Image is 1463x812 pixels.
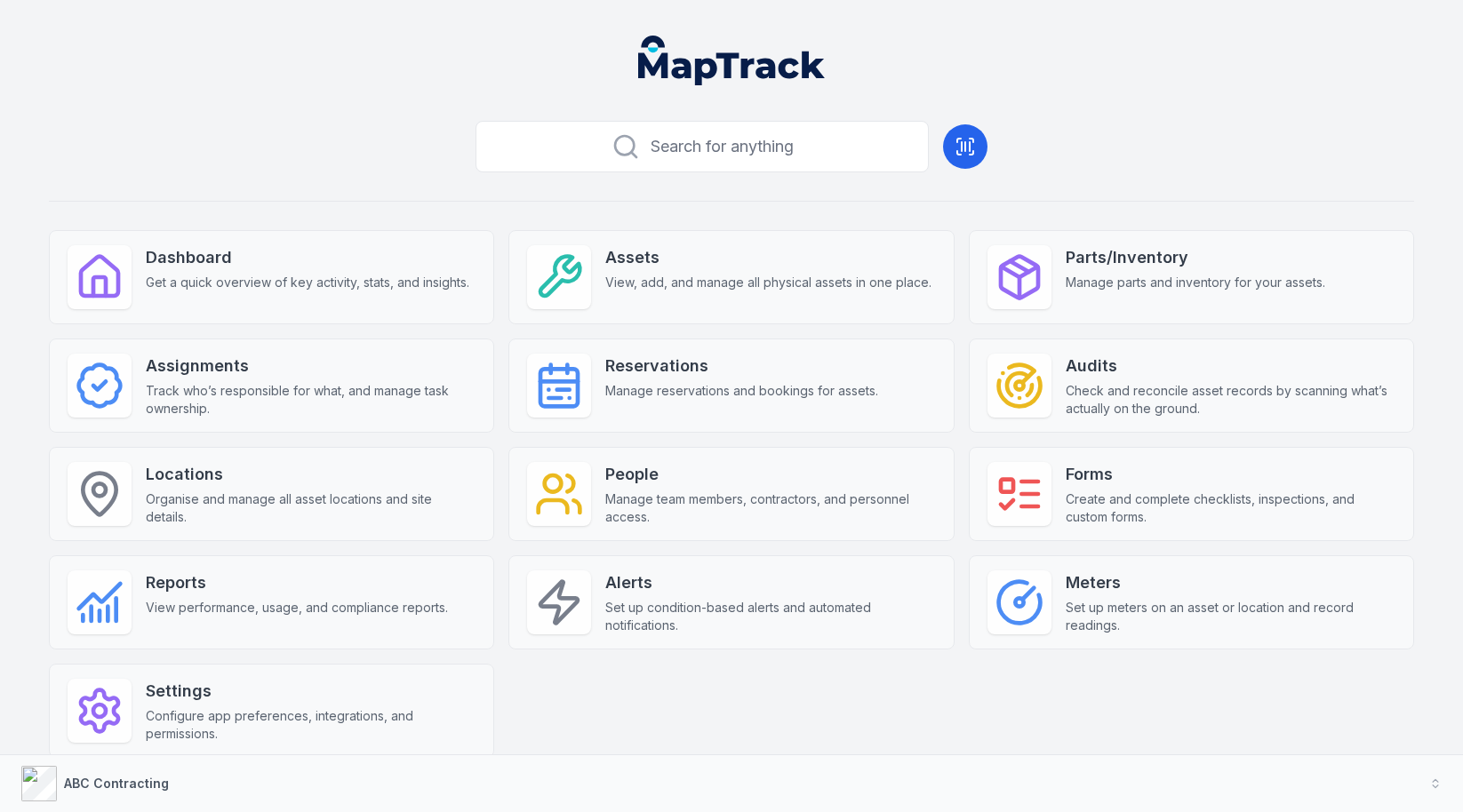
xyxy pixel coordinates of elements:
a: SettingsConfigure app preferences, integrations, and permissions. [49,664,494,758]
span: Set up meters on an asset or location and record readings. [1066,599,1395,634]
strong: Meters [1066,570,1395,595]
a: AssignmentsTrack who’s responsible for what, and manage task ownership. [49,338,494,433]
a: FormsCreate and complete checklists, inspections, and custom forms. [969,447,1414,541]
span: Create and complete checklists, inspections, and custom forms. [1066,490,1395,526]
a: AuditsCheck and reconcile asset records by scanning what’s actually on the ground. [969,338,1414,433]
span: Manage team members, contractors, and personnel access. [605,490,935,526]
span: Manage parts and inventory for your assets. [1066,274,1325,291]
span: Track who’s responsible for what, and manage task ownership. [146,382,476,418]
span: View, add, and manage all physical assets in one place. [605,274,931,291]
a: AssetsView, add, and manage all physical assets in one place. [508,230,954,324]
span: Manage reservations and bookings for assets. [605,382,878,400]
span: Get a quick overview of key activity, stats, and insights. [146,274,469,291]
strong: Parts/Inventory [1066,245,1325,270]
a: LocationsOrganise and manage all asset locations and site details. [49,447,494,541]
strong: Reports [146,570,448,595]
a: MetersSet up meters on an asset or location and record readings. [969,555,1414,649]
strong: Dashboard [146,245,469,270]
span: Configure app preferences, integrations, and permissions. [146,707,476,743]
strong: Locations [146,462,476,487]
span: Organise and manage all asset locations and site details. [146,490,476,526]
strong: Audits [1066,354,1395,378]
nav: Global [610,36,853,85]
span: Search for anything [651,134,794,159]
strong: Assets [605,245,931,270]
span: View performance, usage, and compliance reports. [146,599,448,617]
button: Search for anything [476,121,929,172]
a: AlertsSet up condition-based alerts and automated notifications. [508,555,954,649]
span: Set up condition-based alerts and automated notifications. [605,599,935,634]
a: ReportsView performance, usage, and compliance reports. [49,555,494,649]
span: Check and reconcile asset records by scanning what’s actually on the ground. [1066,382,1395,418]
strong: People [605,462,935,487]
strong: Assignments [146,354,476,378]
strong: Reservations [605,354,878,378]
a: DashboardGet a quick overview of key activity, stats, and insights. [49,230,494,324]
strong: Forms [1066,462,1395,487]
strong: Settings [146,679,476,704]
a: ReservationsManage reservations and bookings for assets. [508,338,954,433]
a: Parts/InventoryManage parts and inventory for your assets. [969,230,1414,324]
strong: ABC Contracting [64,776,169,791]
a: PeopleManage team members, contractors, and personnel access. [508,447,954,541]
strong: Alerts [605,570,935,595]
